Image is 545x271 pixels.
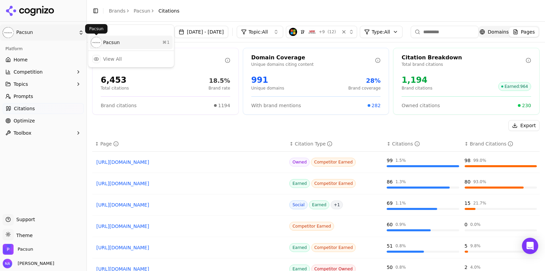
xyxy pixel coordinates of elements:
[162,40,170,45] span: ⌘ 1
[88,24,174,67] div: Current brand: Pacsun
[90,26,173,36] div: Brands
[103,56,122,62] div: View All
[91,37,102,48] img: Pacsun
[89,26,103,32] p: Pacsun
[90,36,173,49] div: Pacsun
